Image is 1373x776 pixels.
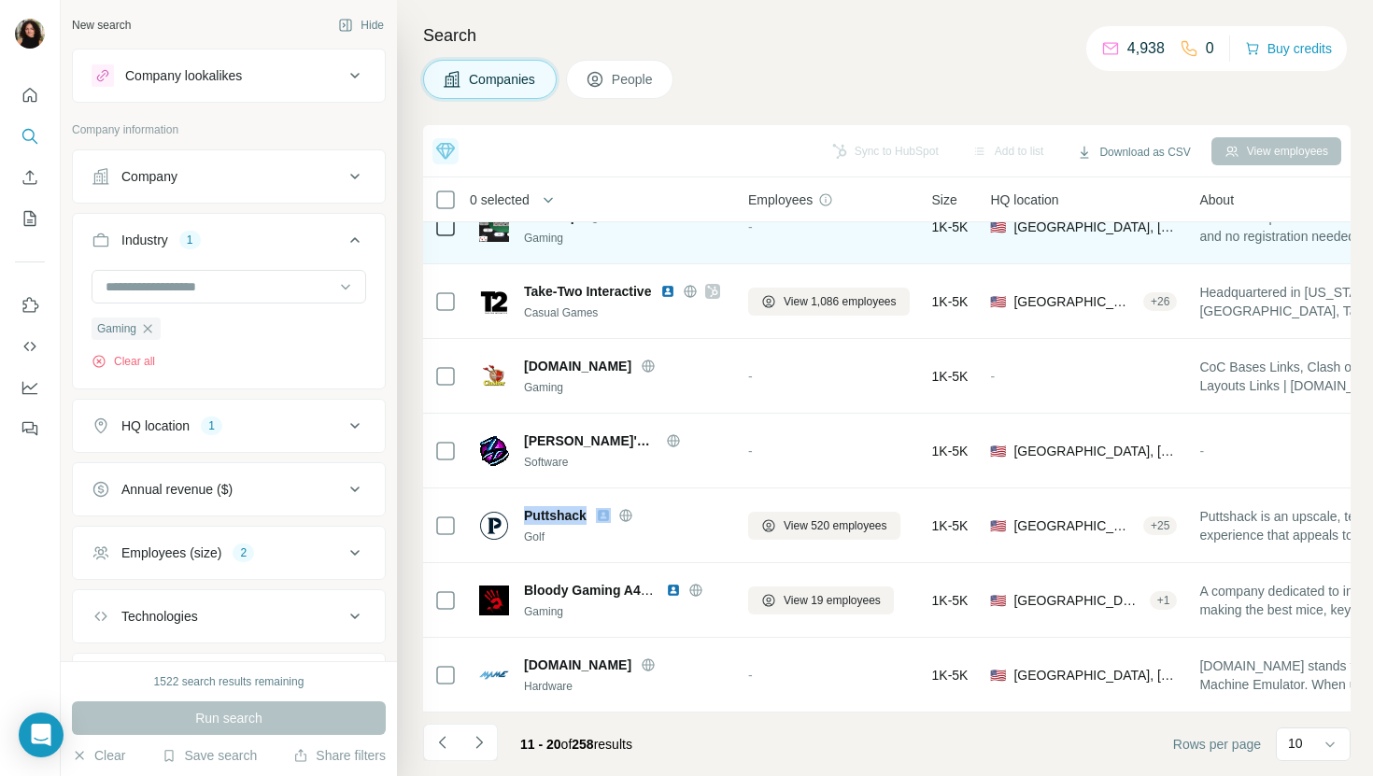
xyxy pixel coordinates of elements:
button: Employees (size)2 [73,530,385,575]
span: [GEOGRAPHIC_DATA], [US_STATE] [1013,218,1177,236]
button: Use Surfe API [15,330,45,363]
button: Dashboard [15,371,45,404]
button: Share filters [293,746,386,765]
div: Hardware [524,678,726,695]
div: New search [72,17,131,34]
div: Golf [524,529,726,545]
span: View 520 employees [784,517,887,534]
div: Gaming [524,379,726,396]
div: Gaming [524,603,726,620]
span: 1K-5K [932,218,969,236]
p: 0 [1206,37,1214,60]
span: Puttshack [524,506,587,525]
span: 11 - 20 [520,737,561,752]
button: View 19 employees [748,586,894,614]
span: View 1,086 employees [784,293,897,310]
button: Clear [72,746,125,765]
button: Quick start [15,78,45,112]
button: View 1,086 employees [748,288,910,316]
span: - [990,369,995,384]
img: Logo of Take-Two Interactive [479,287,509,317]
button: Hide [325,11,397,39]
div: 1522 search results remaining [154,673,304,690]
span: Bloody Gaming A4Tech Company [524,583,733,598]
span: 1K-5K [932,292,969,311]
span: About [1199,190,1234,209]
button: Download as CSV [1064,138,1203,166]
span: 258 [572,737,593,752]
span: [DOMAIN_NAME] [524,357,631,375]
h4: Search [423,22,1351,49]
div: Open Intercom Messenger [19,713,64,757]
span: [GEOGRAPHIC_DATA], [US_STATE] [1013,666,1177,684]
div: + 1 [1150,592,1178,609]
button: Save search [162,746,257,765]
button: Company [73,154,385,199]
span: HQ location [990,190,1058,209]
button: Industry1 [73,218,385,270]
span: - [748,219,753,234]
div: Company lookalikes [125,66,242,85]
img: LinkedIn logo [596,508,611,523]
div: Employees (size) [121,543,221,562]
span: 🇺🇸 [990,591,1006,610]
span: 1K-5K [932,516,969,535]
img: Logo of Puttshack [479,511,509,541]
span: 🇺🇸 [990,218,1006,236]
div: Annual revenue ($) [121,480,233,499]
div: Casual Games [524,304,726,321]
img: Avatar [15,19,45,49]
button: Clear all [92,353,155,370]
span: [DOMAIN_NAME] [524,656,631,674]
img: Logo of PN Shop [479,212,509,242]
span: results [520,737,632,752]
img: LinkedIn logo [666,583,681,598]
span: - [1199,444,1204,459]
img: LinkedIn logo [660,284,675,299]
span: People [612,70,655,89]
div: Software [524,454,726,471]
button: Navigate to previous page [423,724,460,761]
button: View 520 employees [748,512,900,540]
span: 0 selected [470,190,530,209]
span: 🇺🇸 [990,516,1006,535]
button: Company lookalikes [73,53,385,98]
span: Take-Two Interactive [524,282,651,301]
span: 🇺🇸 [990,442,1006,460]
span: - [748,444,753,459]
div: 1 [179,232,201,248]
button: Search [15,120,45,153]
span: 1K-5K [932,591,969,610]
button: Buy credits [1245,35,1332,62]
button: HQ location1 [73,403,385,448]
span: [GEOGRAPHIC_DATA], [US_STATE] [1013,442,1177,460]
div: + 26 [1143,293,1177,310]
div: Industry [121,231,168,249]
div: Company [121,167,177,186]
span: - [748,668,753,683]
span: Size [932,190,957,209]
span: View 19 employees [784,592,881,609]
div: + 25 [1143,517,1177,534]
button: Feedback [15,412,45,445]
button: Navigate to next page [460,724,498,761]
span: 1K-5K [932,442,969,460]
img: Logo of Bloody Gaming A4Tech Company [479,586,509,615]
span: 1K-5K [932,367,969,386]
div: 1 [201,417,222,434]
span: Gaming [97,320,136,337]
span: [GEOGRAPHIC_DATA], [US_STATE] [1013,591,1141,610]
span: 🇺🇸 [990,666,1006,684]
button: Use Surfe on LinkedIn [15,289,45,322]
img: Logo of Clasher.us [479,361,509,391]
button: My lists [15,202,45,235]
p: 10 [1288,734,1303,753]
div: 2 [233,544,254,561]
div: Gaming [524,230,726,247]
button: Keywords [73,657,385,702]
img: Logo of Zophar's Domain [479,436,509,466]
img: Logo of mamedev.org [479,660,509,690]
div: Technologies [121,607,198,626]
span: Employees [748,190,813,209]
span: 1K-5K [932,666,969,684]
